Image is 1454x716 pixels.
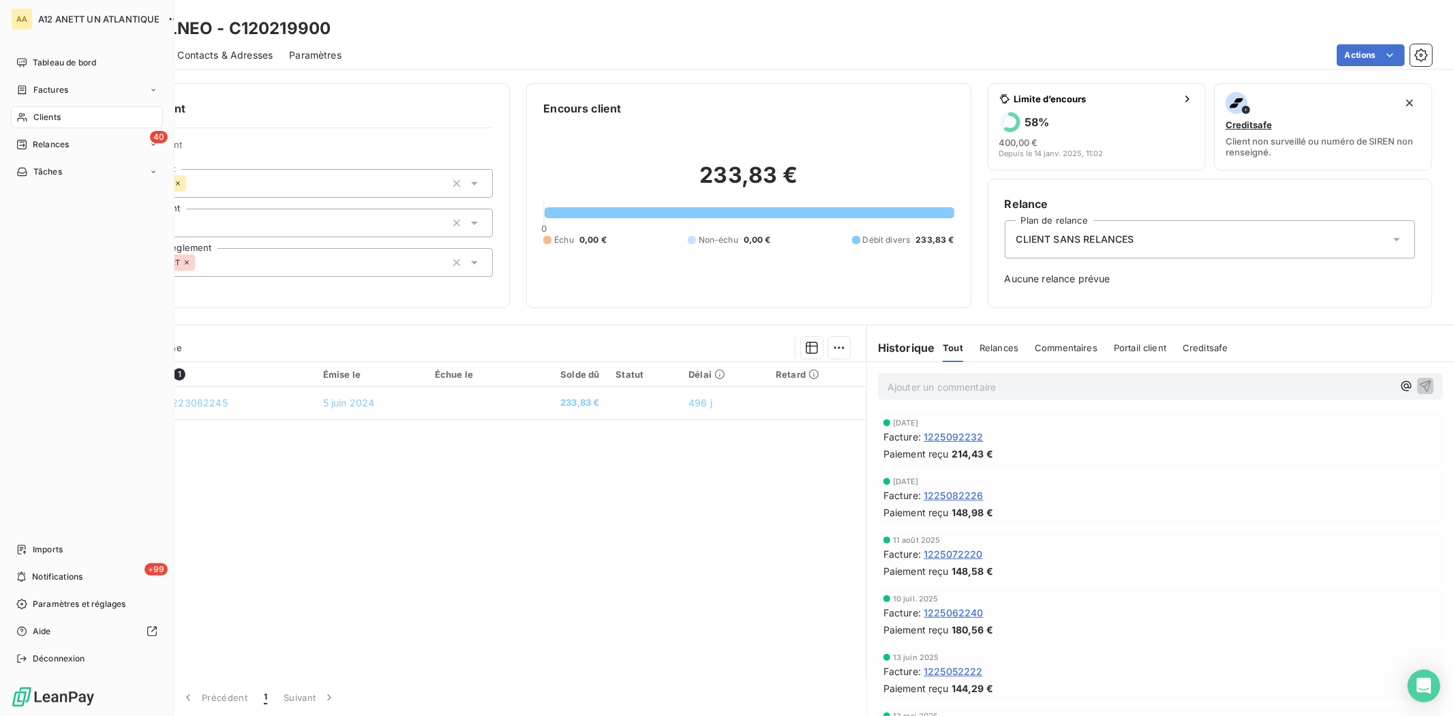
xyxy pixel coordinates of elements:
[952,623,993,637] span: 180,56 €
[883,547,921,561] span: Facture :
[543,100,621,117] h6: Encours client
[541,223,547,234] span: 0
[893,536,941,544] span: 11 août 2025
[33,598,125,610] span: Paramètres et réglages
[999,137,1038,148] span: 400,00 €
[1337,44,1405,66] button: Actions
[924,606,984,620] span: 1225062240
[924,430,984,444] span: 1225092232
[688,397,712,408] span: 496 j
[1005,196,1415,212] h6: Relance
[952,564,993,578] span: 148,58 €
[883,505,949,520] span: Paiement reçu
[289,48,342,62] span: Paramètres
[525,369,600,380] div: Solde dû
[893,419,919,427] span: [DATE]
[121,368,307,381] div: Référence
[883,447,949,461] span: Paiement reçu
[699,234,738,246] span: Non-échu
[1226,119,1272,130] span: Creditsafe
[924,664,983,678] span: 1225052222
[554,234,574,246] span: Échu
[33,625,51,638] span: Aide
[33,84,68,96] span: Factures
[776,369,858,380] div: Retard
[1114,342,1166,353] span: Portail client
[186,177,197,190] input: Ajouter une valeur
[952,447,993,461] span: 214,43 €
[11,621,163,642] a: Aide
[110,139,493,158] span: Propriétés Client
[33,138,69,151] span: Relances
[579,234,607,246] span: 0,00 €
[33,653,85,665] span: Déconnexion
[323,369,419,380] div: Émise le
[924,488,984,503] span: 1225082226
[893,653,939,661] span: 13 juin 2025
[883,488,921,503] span: Facture :
[173,368,185,381] span: 1
[952,681,993,696] span: 144,29 €
[1035,342,1097,353] span: Commentaires
[33,166,62,178] span: Tâches
[980,342,1018,353] span: Relances
[952,505,993,520] span: 148,98 €
[256,683,275,712] button: 1
[915,234,954,246] span: 233,83 €
[1183,342,1228,353] span: Creditsafe
[177,48,273,62] span: Contacts & Adresses
[867,340,935,356] h6: Historique
[145,563,168,576] span: +99
[688,369,759,380] div: Délai
[1014,93,1177,104] span: Limite d’encours
[195,256,206,269] input: Ajouter une valeur
[883,606,921,620] span: Facture :
[744,234,771,246] span: 0,00 €
[435,369,509,380] div: Échue le
[32,571,82,583] span: Notifications
[150,131,168,143] span: 40
[120,16,331,41] h3: METALNEO - C120219900
[1025,115,1050,129] h6: 58 %
[11,686,95,708] img: Logo LeanPay
[988,83,1206,170] button: Limite d’encours58%400,00 €Depuis le 14 janv. 2025, 11:02
[323,397,375,408] span: 5 juin 2024
[38,14,160,25] span: A12 ANETT UN ATLANTIQUE
[275,683,344,712] button: Suivant
[893,477,919,486] span: [DATE]
[525,396,600,410] span: 233,83 €
[893,595,939,603] span: 10 juil. 2025
[1016,233,1134,246] span: CLIENT SANS RELANCES
[1214,83,1432,170] button: CreditsafeClient non surveillé ou numéro de SIREN non renseigné.
[11,8,33,30] div: AA
[1005,272,1415,286] span: Aucune relance prévue
[1226,136,1421,158] span: Client non surveillé ou numéro de SIREN non renseigné.
[1408,670,1440,702] div: Open Intercom Messenger
[173,683,256,712] button: Précédent
[33,111,61,123] span: Clients
[82,100,493,117] h6: Informations client
[543,162,954,203] h2: 233,83 €
[33,57,96,69] span: Tableau de bord
[863,234,911,246] span: Débit divers
[883,430,921,444] span: Facture :
[943,342,963,353] span: Tout
[616,369,672,380] div: Statut
[883,564,949,578] span: Paiement reçu
[999,149,1104,158] span: Depuis le 14 janv. 2025, 11:02
[264,691,267,704] span: 1
[33,543,63,556] span: Imports
[883,664,921,678] span: Facture :
[924,547,983,561] span: 1225072220
[883,623,949,637] span: Paiement reçu
[883,681,949,696] span: Paiement reçu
